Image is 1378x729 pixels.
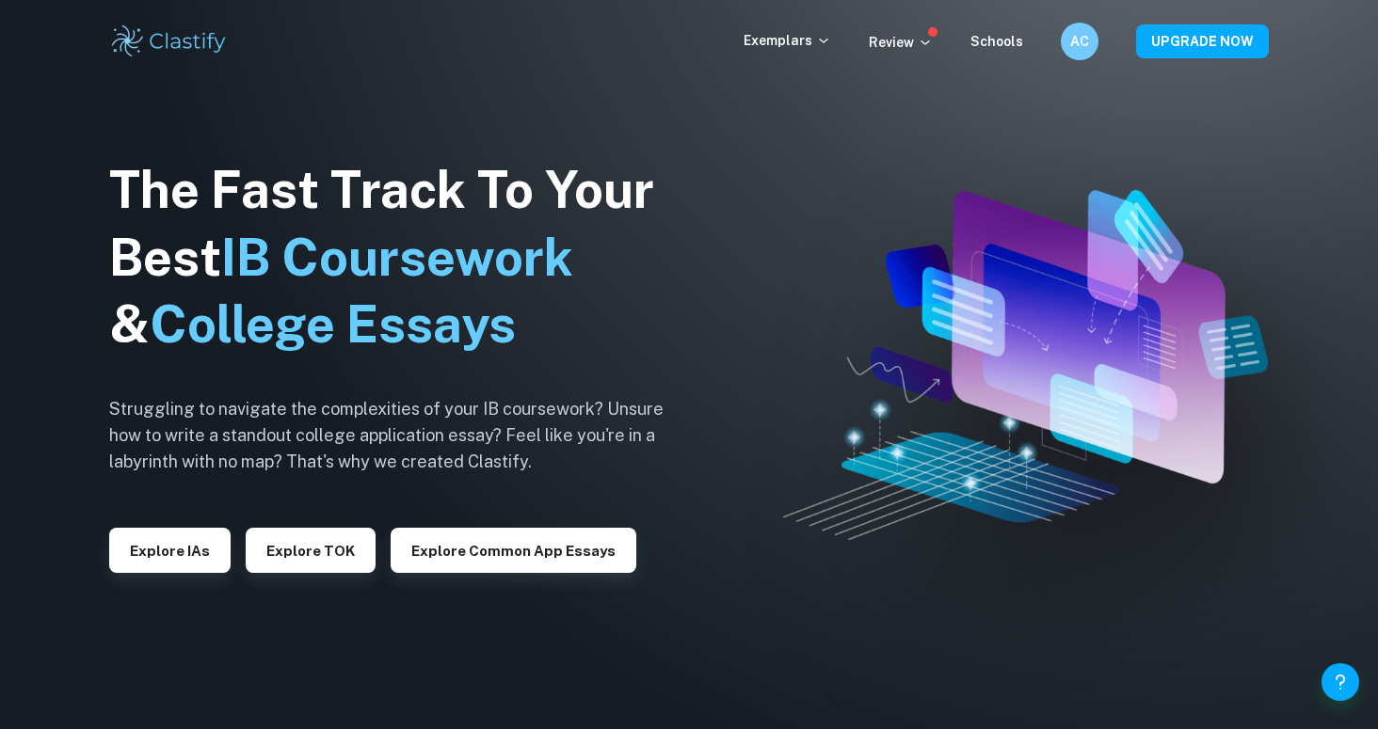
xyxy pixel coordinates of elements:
[246,541,376,559] a: Explore TOK
[783,190,1268,540] img: Clastify hero
[970,34,1023,49] a: Schools
[1061,23,1098,60] button: AC
[869,32,933,53] p: Review
[109,541,231,559] a: Explore IAs
[221,228,573,287] span: IB Coursework
[1069,31,1091,52] h6: AC
[1136,24,1269,58] button: UPGRADE NOW
[109,156,693,359] h1: The Fast Track To Your Best &
[391,541,636,559] a: Explore Common App essays
[109,396,693,475] h6: Struggling to navigate the complexities of your IB coursework? Unsure how to write a standout col...
[1322,663,1359,701] button: Help and Feedback
[391,528,636,573] button: Explore Common App essays
[150,294,516,354] span: College Essays
[744,30,831,51] p: Exemplars
[109,528,231,573] button: Explore IAs
[246,528,376,573] button: Explore TOK
[109,23,229,60] img: Clastify logo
